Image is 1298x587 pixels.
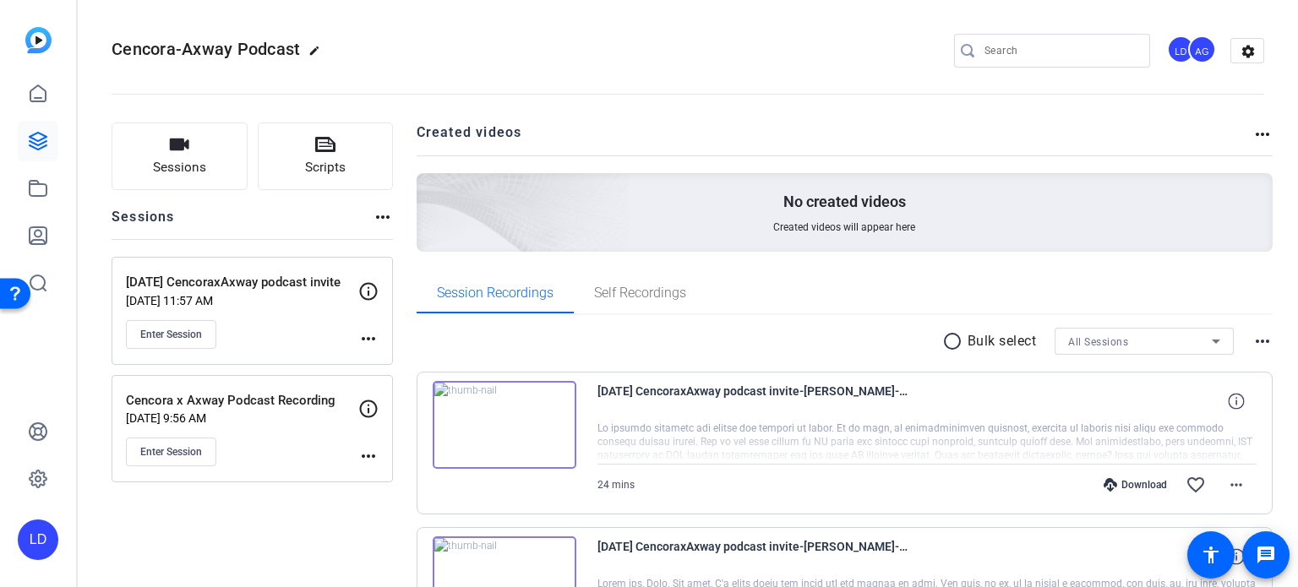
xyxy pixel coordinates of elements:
[1188,35,1216,63] div: AG
[597,381,910,421] span: [DATE] CencoraxAxway podcast invite-[PERSON_NAME]-2025-09-15-13-04-24-981-1
[1186,475,1206,495] mat-icon: favorite_border
[112,207,175,239] h2: Sessions
[126,411,358,425] p: [DATE] 9:56 AM
[112,39,300,59] span: Cencora-Axway Podcast
[126,391,358,410] p: Cencora x Axway Podcast Recording
[140,328,202,341] span: Enter Session
[358,329,379,349] mat-icon: more_horiz
[1256,545,1276,565] mat-icon: message
[1068,336,1128,348] span: All Sessions
[417,122,1253,155] h2: Created videos
[308,45,329,65] mat-icon: edit
[1188,35,1218,65] ngx-avatar: Alejandra Gallo Antonio
[140,445,202,459] span: Enter Session
[1252,124,1273,144] mat-icon: more_horiz
[305,158,346,177] span: Scripts
[942,331,968,351] mat-icon: radio_button_unchecked
[1201,545,1221,565] mat-icon: accessibility
[597,536,910,577] span: [DATE] CencoraxAxway podcast invite-[PERSON_NAME]-2025-09-15-13-04-24-981-0
[773,220,915,234] span: Created videos will appear here
[968,331,1037,351] p: Bulk select
[1167,35,1195,63] div: LD
[126,320,216,349] button: Enter Session
[258,122,394,190] button: Scripts
[783,192,906,212] p: No created videos
[227,6,630,372] img: Creted videos background
[1167,35,1197,65] ngx-avatar: Lydia Defranchi
[594,286,686,300] span: Self Recordings
[18,519,58,560] div: LD
[437,286,554,300] span: Session Recordings
[1231,39,1265,64] mat-icon: settings
[112,122,248,190] button: Sessions
[126,294,358,307] p: [DATE] 11:57 AM
[126,273,358,292] p: [DATE] CencoraxAxway podcast invite
[1252,331,1273,351] mat-icon: more_horiz
[1226,475,1246,495] mat-icon: more_horiz
[1095,478,1175,492] div: Download
[597,479,635,491] span: 24 mins
[433,381,576,469] img: thumb-nail
[153,158,206,177] span: Sessions
[984,41,1137,61] input: Search
[358,446,379,466] mat-icon: more_horiz
[25,27,52,53] img: blue-gradient.svg
[126,438,216,466] button: Enter Session
[373,207,393,227] mat-icon: more_horiz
